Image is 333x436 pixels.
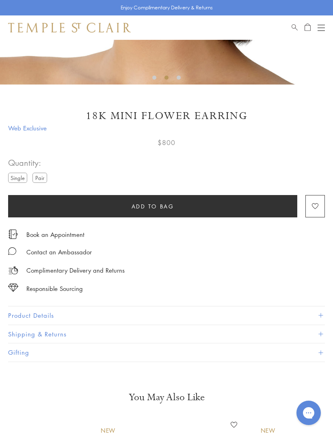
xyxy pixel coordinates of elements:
label: Pair [32,173,47,183]
div: New [101,426,115,435]
img: Temple St. Clair [8,23,131,33]
div: New [261,426,275,435]
button: Add to bag [8,195,297,217]
div: Responsible Sourcing [26,284,83,294]
button: Gifting [8,343,325,362]
img: icon_delivery.svg [8,265,18,275]
button: Shipping & Returns [8,325,325,343]
span: Quantity: [8,156,50,169]
img: MessageIcon-01_2.svg [8,247,16,255]
span: $800 [158,137,175,148]
img: icon_sourcing.svg [8,284,18,292]
button: Product Details [8,306,325,325]
span: Add to bag [132,202,174,211]
a: Search [292,23,298,33]
span: Web Exclusive [8,123,325,133]
label: Single [8,173,27,183]
a: Open Shopping Bag [305,23,311,33]
p: Complimentary Delivery and Returns [26,265,125,275]
a: Book an Appointment [26,230,84,239]
button: Open navigation [318,23,325,33]
h3: You May Also Like [20,391,313,404]
h1: 18K Mini Flower Earring [8,109,325,123]
iframe: Gorgias live chat messenger [292,398,325,428]
div: Contact an Ambassador [26,247,92,257]
p: Enjoy Complimentary Delivery & Returns [121,4,213,12]
img: icon_appointment.svg [8,230,18,239]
